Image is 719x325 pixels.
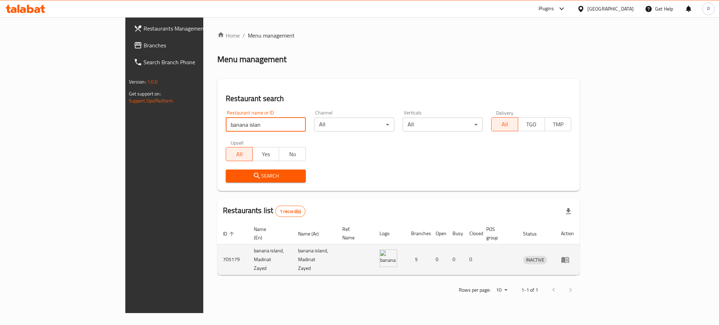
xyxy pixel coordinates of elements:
[523,230,546,238] span: Status
[545,117,572,131] button: TMP
[403,118,483,132] div: All
[279,147,306,161] button: No
[231,140,244,145] label: Upsell
[129,96,173,105] a: Support.OpsPlatform
[229,149,250,159] span: All
[405,223,430,244] th: Branches
[223,230,236,238] span: ID
[144,58,240,66] span: Search Branch Phone
[226,93,571,104] h2: Restaurant search
[486,225,509,242] span: POS group
[707,5,710,13] span: P
[252,147,279,161] button: Yes
[223,205,305,217] h2: Restaurants list
[128,37,245,54] a: Branches
[128,54,245,71] a: Search Branch Phone
[248,244,292,275] td: banana island, Madinat Zayed
[144,41,240,49] span: Branches
[521,286,538,294] p: 1-1 of 1
[464,244,481,275] td: 0
[254,225,284,242] span: Name (En)
[464,223,481,244] th: Closed
[292,244,337,275] td: banana island, Madinat Zayed
[147,77,158,86] span: 1.0.0
[374,223,405,244] th: Logo
[226,147,253,161] button: All
[282,149,303,159] span: No
[342,225,366,242] span: Ref. Name
[314,118,394,132] div: All
[493,285,510,296] div: Rows per page:
[276,208,305,215] span: 1 record(s)
[587,5,634,13] div: [GEOGRAPHIC_DATA]
[298,230,328,238] span: Name (Ar)
[430,244,447,275] td: 0
[539,5,554,13] div: Plugins
[144,24,240,33] span: Restaurants Management
[231,172,300,180] span: Search
[380,250,397,267] img: banana island, Madinat Zayed
[518,117,545,131] button: TGO
[494,119,515,130] span: All
[405,244,430,275] td: 5
[555,223,580,244] th: Action
[459,286,490,294] p: Rows per page:
[560,203,577,220] div: Export file
[521,119,542,130] span: TGO
[217,54,286,65] h2: Menu management
[496,110,514,115] label: Delivery
[256,149,277,159] span: Yes
[128,20,245,37] a: Restaurants Management
[226,170,306,183] button: Search
[491,117,518,131] button: All
[523,256,547,264] span: INACTIVE
[548,119,569,130] span: TMP
[248,31,295,40] span: Menu management
[217,31,580,40] nav: breadcrumb
[129,77,146,86] span: Version:
[226,118,306,132] input: Search for restaurant name or ID..
[217,223,580,275] table: enhanced table
[275,206,306,217] div: Total records count
[430,223,447,244] th: Open
[129,89,161,98] span: Get support on:
[447,223,464,244] th: Busy
[447,244,464,275] td: 0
